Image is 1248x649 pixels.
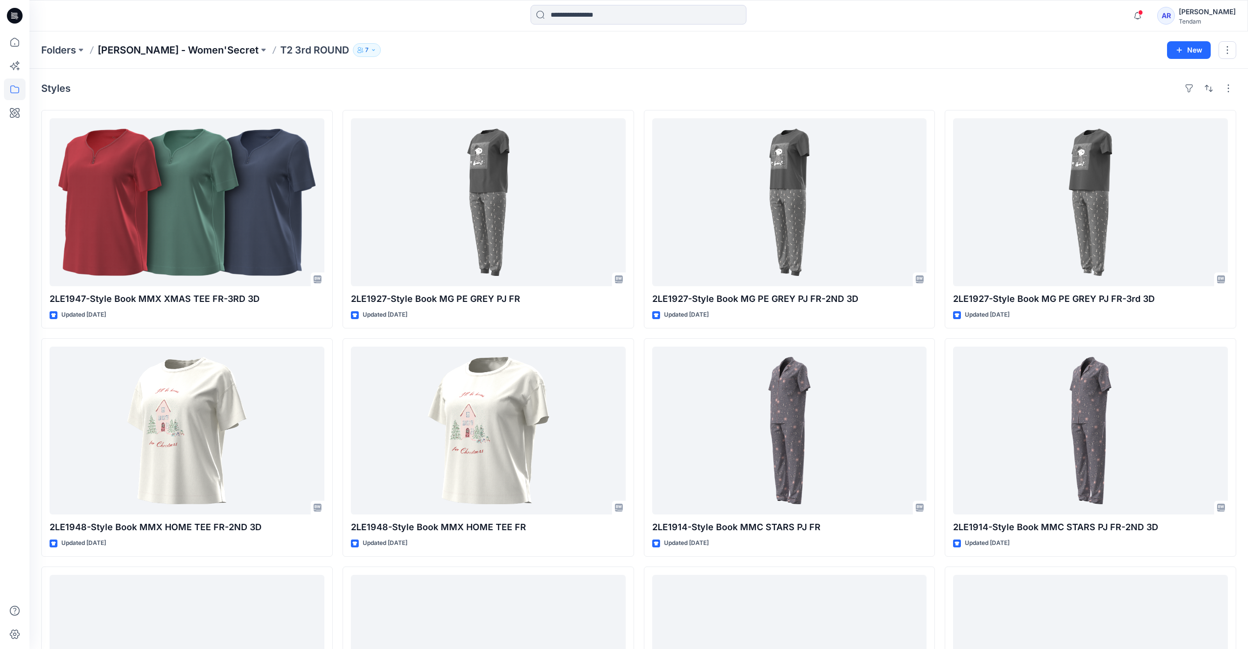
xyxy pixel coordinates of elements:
a: 2LE1948-Style Book MMX HOME TEE FR-2ND 3D [50,347,324,514]
a: 2LE1914-Style Book MMC STARS PJ FR [652,347,927,514]
p: 2LE1914-Style Book MMC STARS PJ FR-2ND 3D [953,520,1228,534]
p: Updated [DATE] [363,538,407,548]
a: 2LE1947-Style Book MMX XMAS TEE FR-3RD 3D [50,118,324,286]
p: T2 3rd ROUND [280,43,349,57]
h4: Styles [41,82,71,94]
a: 2LE1914-Style Book MMC STARS PJ FR-2ND 3D [953,347,1228,514]
p: Updated [DATE] [363,310,407,320]
p: Updated [DATE] [965,538,1009,548]
p: 2LE1927-Style Book MG PE GREY PJ FR-3rd 3D [953,292,1228,306]
a: [PERSON_NAME] - Women'Secret [98,43,259,57]
p: 2LE1927-Style Book MG PE GREY PJ FR-2ND 3D [652,292,927,306]
p: 7 [365,45,369,55]
a: 2LE1927-Style Book MG PE GREY PJ FR-2ND 3D [652,118,927,286]
p: Updated [DATE] [664,538,709,548]
div: AR [1157,7,1175,25]
p: Updated [DATE] [61,310,106,320]
div: [PERSON_NAME] [1179,6,1236,18]
a: Folders [41,43,76,57]
div: Tendam [1179,18,1236,25]
button: New [1167,41,1211,59]
p: 2LE1914-Style Book MMC STARS PJ FR [652,520,927,534]
button: 7 [353,43,381,57]
p: Updated [DATE] [664,310,709,320]
a: 2LE1927-Style Book MG PE GREY PJ FR-3rd 3D [953,118,1228,286]
p: Updated [DATE] [965,310,1009,320]
a: 2LE1948-Style Book MMX HOME TEE FR [351,347,626,514]
p: 2LE1948-Style Book MMX HOME TEE FR-2ND 3D [50,520,324,534]
p: 2LE1948-Style Book MMX HOME TEE FR [351,520,626,534]
p: 2LE1927-Style Book MG PE GREY PJ FR [351,292,626,306]
p: Updated [DATE] [61,538,106,548]
a: 2LE1927-Style Book MG PE GREY PJ FR [351,118,626,286]
p: 2LE1947-Style Book MMX XMAS TEE FR-3RD 3D [50,292,324,306]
